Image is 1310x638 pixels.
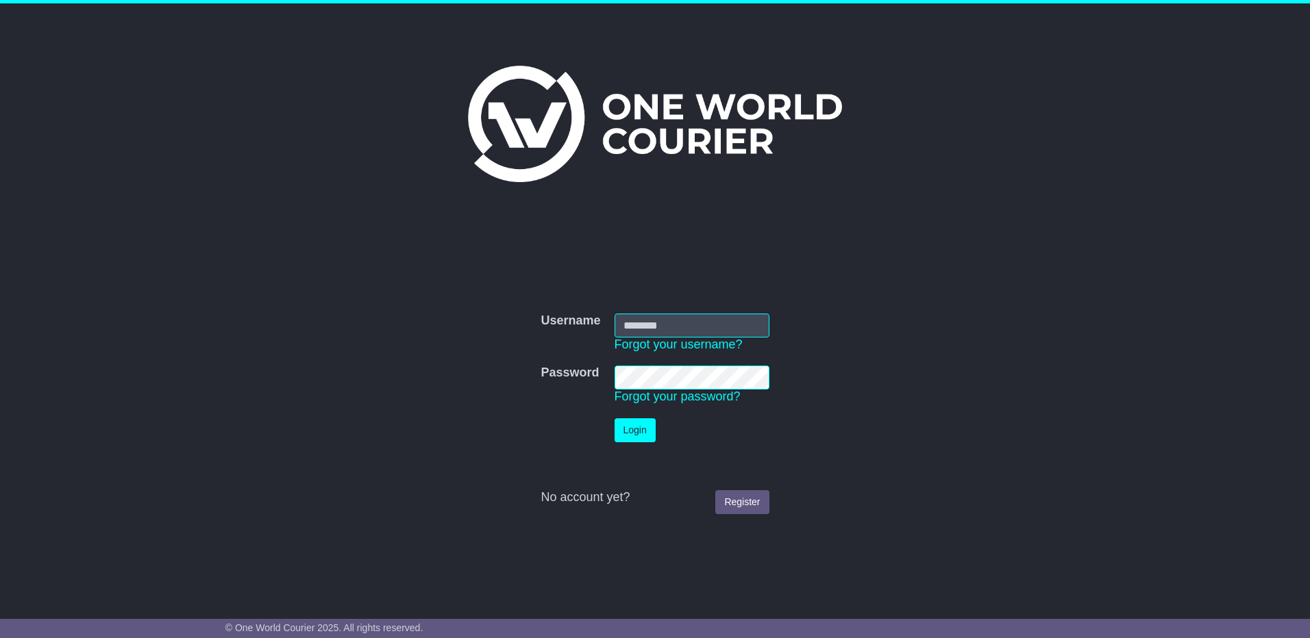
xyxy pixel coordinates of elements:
a: Register [715,490,769,514]
label: Username [541,314,600,329]
img: One World [468,66,842,182]
div: No account yet? [541,490,769,505]
button: Login [615,418,656,442]
label: Password [541,366,599,381]
span: © One World Courier 2025. All rights reserved. [225,622,423,633]
a: Forgot your username? [615,337,743,351]
a: Forgot your password? [615,390,741,403]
